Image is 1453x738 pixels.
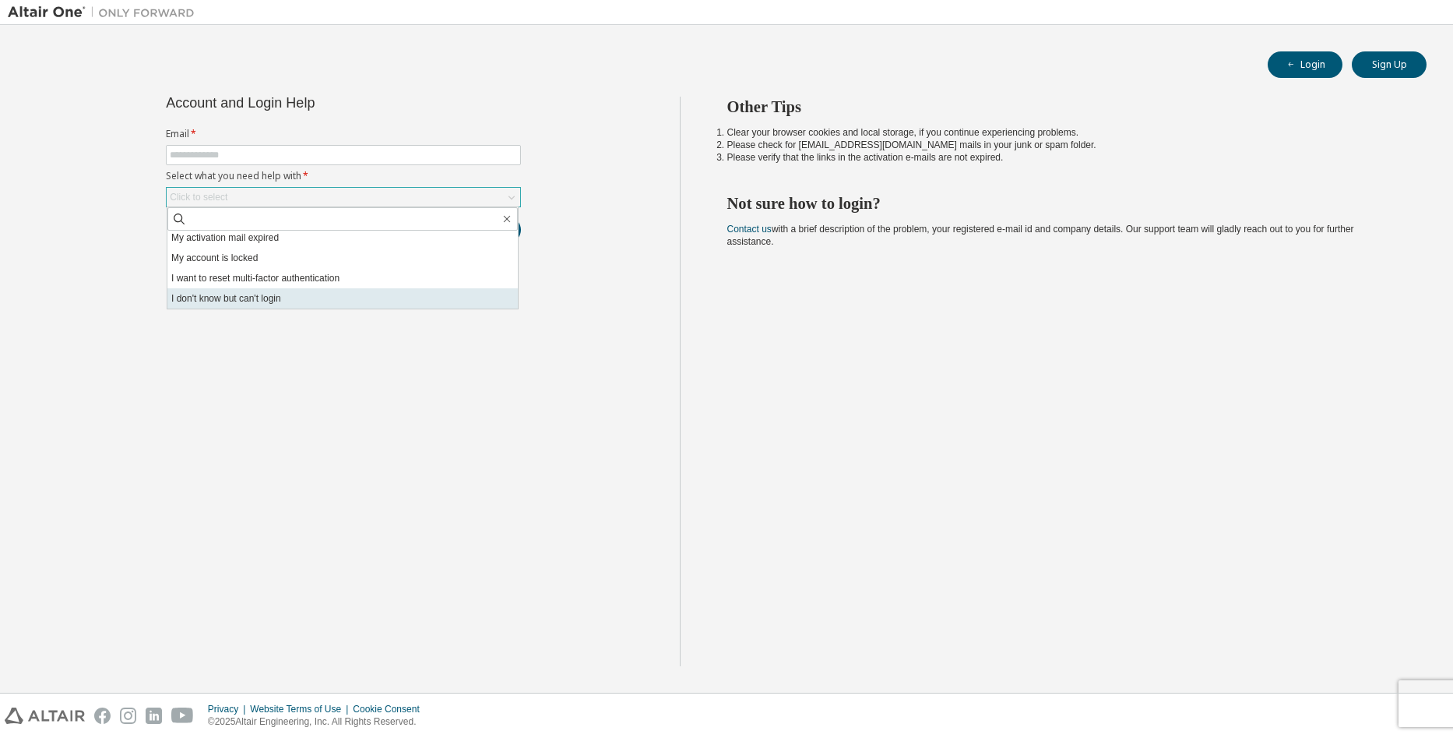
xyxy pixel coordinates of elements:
[727,224,772,235] a: Contact us
[727,151,1399,164] li: Please verify that the links in the activation e-mails are not expired.
[727,126,1399,139] li: Clear your browser cookies and local storage, if you continue experiencing problems.
[5,708,85,724] img: altair_logo.svg
[171,708,194,724] img: youtube.svg
[727,224,1354,247] span: with a brief description of the problem, your registered e-mail id and company details. Our suppo...
[208,703,250,715] div: Privacy
[166,128,521,140] label: Email
[170,191,227,203] div: Click to select
[353,703,428,715] div: Cookie Consent
[727,97,1399,117] h2: Other Tips
[166,170,521,182] label: Select what you need help with
[120,708,136,724] img: instagram.svg
[94,708,111,724] img: facebook.svg
[1268,51,1342,78] button: Login
[166,97,450,109] div: Account and Login Help
[167,188,520,207] div: Click to select
[250,703,353,715] div: Website Terms of Use
[727,193,1399,214] h2: Not sure how to login?
[167,228,518,248] li: My activation mail expired
[1352,51,1427,78] button: Sign Up
[146,708,162,724] img: linkedin.svg
[8,5,202,20] img: Altair One
[208,715,429,729] p: © 2025 Altair Engineering, Inc. All Rights Reserved.
[727,139,1399,151] li: Please check for [EMAIL_ADDRESS][DOMAIN_NAME] mails in your junk or spam folder.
